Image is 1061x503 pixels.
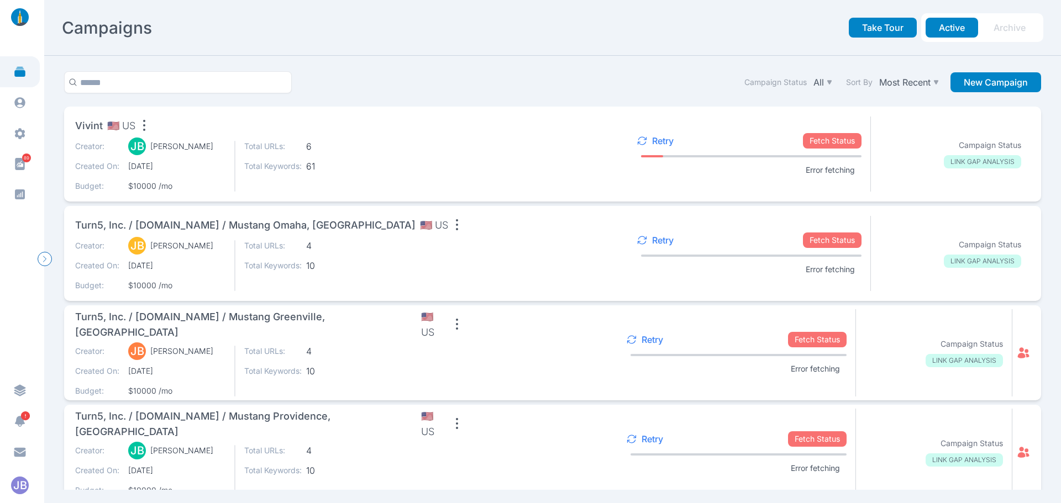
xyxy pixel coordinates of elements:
p: Budget: [75,385,119,396]
p: Retry [652,135,674,146]
p: Total Keywords: [244,465,302,476]
span: 10 [306,366,364,377]
span: Turn5, Inc. / [DOMAIN_NAME] / Mustang Greenville, [GEOGRAPHIC_DATA] [75,309,417,340]
p: [PERSON_NAME] [150,346,213,357]
span: Turn5, Inc. / [DOMAIN_NAME] / Mustang Providence, [GEOGRAPHIC_DATA] [75,409,417,440]
span: [DATE] [128,366,225,377]
p: Campaign Status [959,140,1021,151]
p: Total URLs: [244,346,302,357]
p: Total Keywords: [244,366,302,377]
button: Active [926,18,978,38]
p: Creator: [75,141,119,152]
p: Total URLs: [244,240,302,251]
p: LINK GAP ANALYSIS [926,354,1003,367]
span: 🇺🇸 US [420,218,448,233]
span: $10000 /mo [128,385,225,396]
span: [DATE] [128,161,225,172]
p: Total URLs: [244,141,302,152]
span: [DATE] [128,260,225,271]
p: Error fetching [784,463,847,474]
span: 🇺🇸 US [421,309,448,340]
p: [PERSON_NAME] [150,141,213,152]
button: Most Recent [877,75,942,90]
button: Archive [980,18,1039,38]
p: Error fetching [799,165,862,176]
p: Campaign Status [959,239,1021,250]
p: Retry [642,334,663,345]
p: Fetch Status [803,133,862,149]
p: Error fetching [799,264,862,275]
div: JB [128,237,146,255]
span: $10000 /mo [128,280,225,291]
p: Creator: [75,240,119,251]
p: Created On: [75,465,119,476]
span: 89 [22,153,31,162]
span: 6 [306,141,364,152]
span: 61 [306,161,364,172]
p: Retry [642,433,663,444]
p: All [813,77,824,88]
h2: Campaigns [62,18,152,38]
label: Campaign Status [744,77,807,88]
p: Fetch Status [788,431,847,447]
p: [PERSON_NAME] [150,240,213,251]
p: Fetch Status [788,332,847,347]
span: Turn5, Inc. / [DOMAIN_NAME] / Mustang Omaha, [GEOGRAPHIC_DATA] [75,218,416,233]
button: New Campaign [950,72,1041,92]
p: Error fetching [784,363,847,374]
p: Creator: [75,346,119,357]
div: JB [128,442,146,459]
div: JB [128,137,146,155]
span: 4 [306,346,364,357]
p: Created On: [75,260,119,271]
p: Total Keywords: [244,260,302,271]
p: Created On: [75,366,119,377]
label: Sort By [846,77,873,88]
p: [PERSON_NAME] [150,445,213,456]
p: Creator: [75,445,119,456]
span: 🇺🇸 US [421,409,448,440]
p: LINK GAP ANALYSIS [926,453,1003,467]
p: LINK GAP ANALYSIS [944,255,1021,268]
span: 🇺🇸 US [107,118,135,134]
span: 4 [306,240,364,251]
p: Most Recent [879,77,931,88]
span: 4 [306,445,364,456]
p: Total Keywords: [244,161,302,172]
img: linklaunch_small.2ae18699.png [7,8,33,26]
span: 10 [306,465,364,476]
p: Budget: [75,280,119,291]
p: Total URLs: [244,445,302,456]
p: Fetch Status [803,232,862,248]
span: $10000 /mo [128,181,225,192]
p: Campaign Status [941,438,1003,449]
span: $10000 /mo [128,485,225,496]
button: All [811,75,835,90]
span: 10 [306,260,364,271]
span: [DATE] [128,465,225,476]
p: Budget: [75,181,119,192]
span: Vivint [75,118,103,134]
p: Campaign Status [941,338,1003,350]
p: Budget: [75,485,119,496]
div: JB [128,342,146,360]
p: Created On: [75,161,119,172]
p: Retry [652,235,674,246]
button: Take Tour [849,18,917,38]
p: LINK GAP ANALYSIS [944,155,1021,168]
